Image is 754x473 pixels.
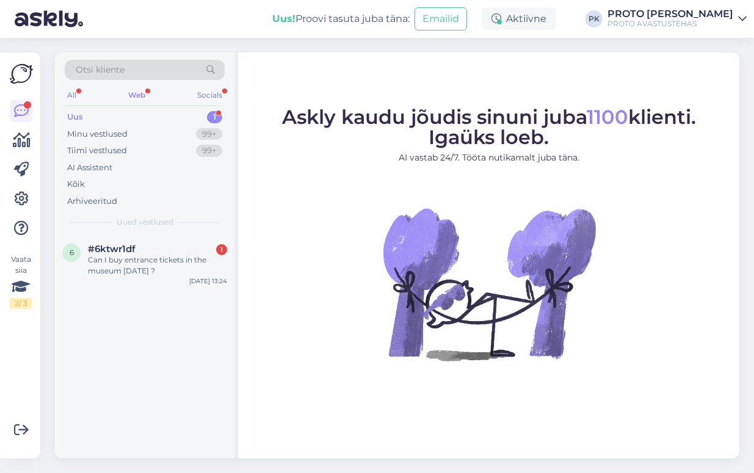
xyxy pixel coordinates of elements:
div: All [65,87,79,103]
p: AI vastab 24/7. Tööta nutikamalt juba täna. [282,151,696,164]
div: Kõik [67,178,85,190]
div: 1 [216,244,227,255]
span: #6ktwr1df [88,244,136,255]
div: AI Assistent [67,162,112,174]
div: Vaata siia [10,254,32,309]
span: 6 [70,248,74,257]
div: Can I buy entrance tickets in the museum [DATE] ? [88,255,227,276]
div: Arhiveeritud [67,195,117,208]
div: 1 [207,111,222,123]
div: Aktiivne [482,8,556,30]
span: Otsi kliente [76,63,125,76]
b: Uus! [272,13,295,24]
div: 99+ [196,145,222,157]
span: Askly kaudu jõudis sinuni juba klienti. Igaüks loeb. [282,105,696,149]
div: Tiimi vestlused [67,145,127,157]
div: Socials [195,87,225,103]
div: Web [126,87,148,103]
div: PROTO [PERSON_NAME] [607,9,733,19]
img: No Chat active [379,174,599,394]
span: Uued vestlused [117,217,173,228]
div: PK [585,10,603,27]
div: 99+ [196,128,222,140]
div: [DATE] 13:24 [189,276,227,286]
div: Minu vestlused [67,128,128,140]
img: Askly Logo [10,62,33,85]
button: Emailid [415,7,467,31]
div: PROTO AVASTUSTEHAS [607,19,733,29]
div: Proovi tasuta juba täna: [272,12,410,26]
span: 1100 [587,105,628,129]
div: 2 / 3 [10,298,32,309]
a: PROTO [PERSON_NAME]PROTO AVASTUSTEHAS [607,9,747,29]
div: Uus [67,111,83,123]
